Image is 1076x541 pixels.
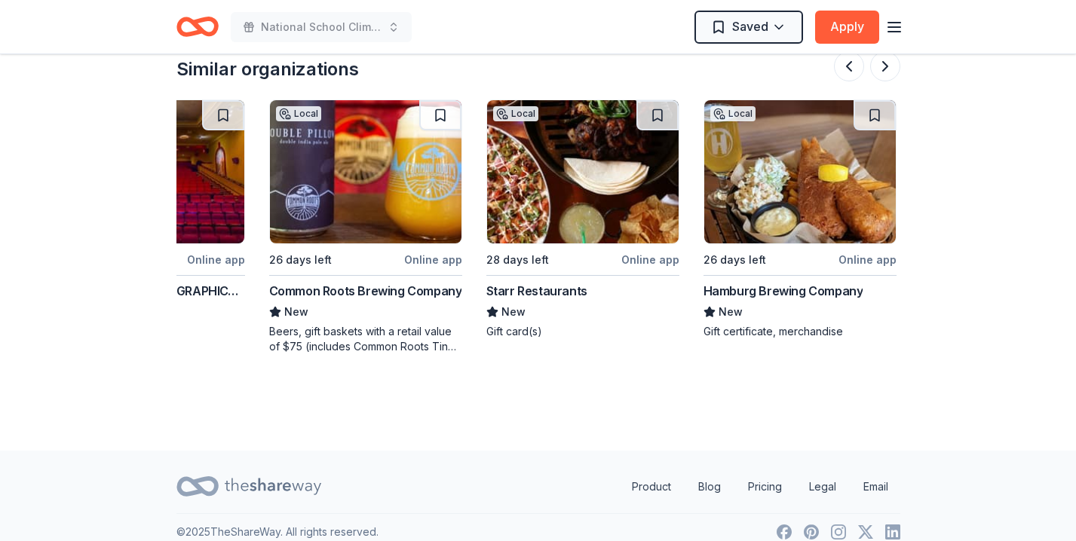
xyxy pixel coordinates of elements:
div: Online app [621,250,679,269]
div: 26 days left [269,251,332,269]
p: © 2025 TheShareWay. All rights reserved. [176,523,379,541]
div: Hamburg Brewing Company [704,282,863,300]
div: Local [493,106,538,121]
img: Image for Common Roots Brewing Company [270,100,461,243]
a: Product [620,472,683,502]
span: Saved [732,17,768,36]
a: Pricing [736,472,794,502]
button: Apply [815,11,879,44]
a: Image for Common Roots Brewing CompanyLocal26 days leftOnline appCommon Roots Brewing CompanyNewB... [269,99,462,354]
a: Image for Hamburg Brewing CompanyLocal26 days leftOnline appHamburg Brewing CompanyNewGift certif... [704,99,897,339]
div: Online app [838,250,897,269]
div: Starr Restaurants [486,282,587,300]
div: 28 days left [486,251,549,269]
div: Online app [404,250,462,269]
a: Email [851,472,900,502]
div: 26 days left [704,251,766,269]
nav: quick links [620,472,900,502]
span: National School Climate Center 29th Anniversary Celebration Cocktail Party [261,18,382,36]
button: Saved [694,11,803,44]
div: Similar organizations [176,57,359,81]
a: Image for Starr RestaurantsLocal28 days leftOnline appStarr RestaurantsNewGift card(s) [486,99,679,339]
div: Beers, gift baskets with a retail value of $75 (includes Common Roots Tin [PERSON_NAME], Common R... [269,324,462,354]
img: Image for Hamburg Brewing Company [704,100,896,243]
a: Blog [686,472,733,502]
div: Gift card(s) [486,324,679,339]
div: Online app [187,250,245,269]
button: National School Climate Center 29th Anniversary Celebration Cocktail Party [231,12,412,42]
div: Local [276,106,321,121]
span: New [284,303,308,321]
span: New [501,303,526,321]
div: Gift certificate, merchandise [704,324,897,339]
div: Local [710,106,756,121]
div: Common Roots Brewing Company [269,282,462,300]
span: New [719,303,743,321]
img: Image for Starr Restaurants [487,100,679,243]
a: Home [176,9,219,44]
a: Legal [797,472,848,502]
